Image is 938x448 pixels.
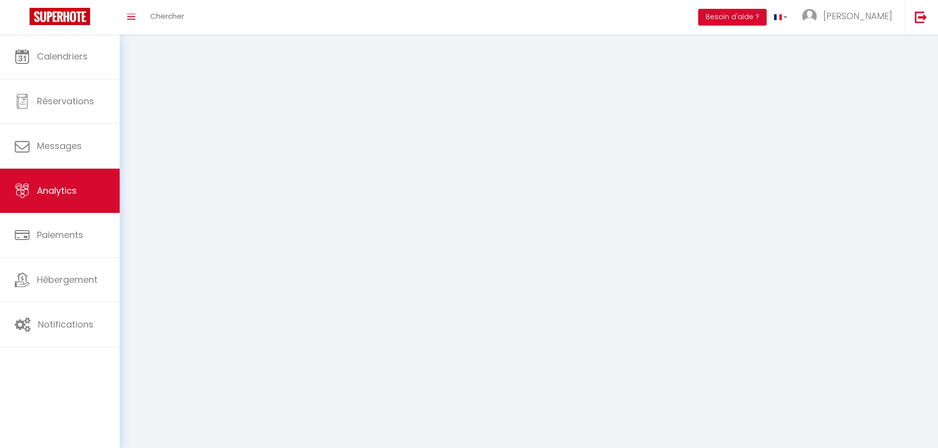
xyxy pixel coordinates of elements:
span: Messages [37,140,82,152]
span: Notifications [38,318,94,330]
button: Besoin d'aide ? [698,9,767,26]
span: Hébergement [37,273,97,286]
span: [PERSON_NAME] [823,10,892,22]
span: Analytics [37,184,77,197]
span: Réservations [37,95,94,107]
img: logout [915,11,927,23]
img: ... [802,9,817,24]
button: Ouvrir le widget de chat LiveChat [8,4,37,33]
span: Chercher [150,11,184,21]
span: Paiements [37,229,83,241]
span: Calendriers [37,50,88,62]
img: Super Booking [30,8,90,25]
